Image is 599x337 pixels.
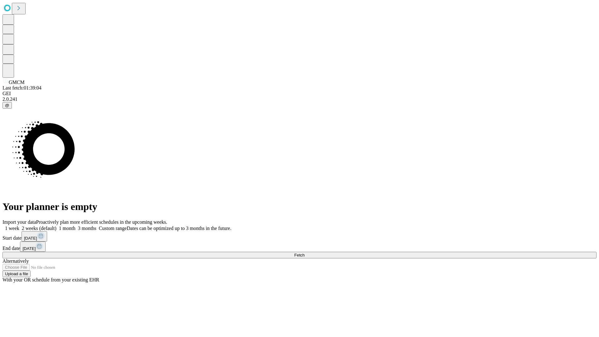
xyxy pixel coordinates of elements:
[2,271,31,277] button: Upload a file
[2,219,36,225] span: Import your data
[20,242,46,252] button: [DATE]
[9,80,25,85] span: GMCM
[2,201,597,212] h1: Your planner is empty
[24,236,37,241] span: [DATE]
[22,246,36,251] span: [DATE]
[5,103,9,108] span: @
[22,231,47,242] button: [DATE]
[2,96,597,102] div: 2.0.241
[2,277,99,282] span: With your OR schedule from your existing EHR
[2,258,29,264] span: Alternatively
[294,253,304,257] span: Fetch
[78,226,96,231] span: 3 months
[22,226,56,231] span: 2 weeks (default)
[2,91,597,96] div: GEI
[99,226,127,231] span: Custom range
[59,226,75,231] span: 1 month
[36,219,167,225] span: Proactively plan more efficient schedules in the upcoming weeks.
[2,85,41,90] span: Last fetch: 01:39:04
[2,102,12,109] button: @
[2,242,597,252] div: End date
[2,252,597,258] button: Fetch
[5,226,19,231] span: 1 week
[127,226,231,231] span: Dates can be optimized up to 3 months in the future.
[2,231,597,242] div: Start date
